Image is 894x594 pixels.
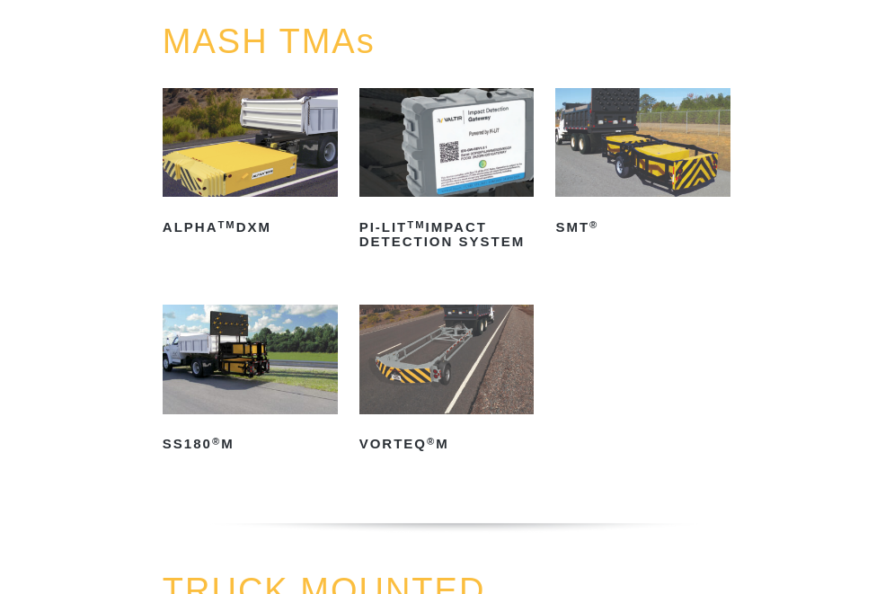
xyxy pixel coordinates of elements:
[163,430,338,459] h2: SS180 M
[163,305,338,458] a: SS180®M
[555,213,730,242] h2: SMT
[555,88,730,242] a: SMT®
[427,436,436,447] sup: ®
[407,219,425,230] sup: TM
[359,430,535,459] h2: VORTEQ M
[589,219,598,230] sup: ®
[359,213,535,256] h2: PI-LIT Impact Detection System
[212,436,221,447] sup: ®
[218,219,236,230] sup: TM
[163,88,338,242] a: ALPHATMDXM
[359,88,535,257] a: PI-LITTMImpact Detection System
[163,213,338,242] h2: ALPHA DXM
[359,305,535,458] a: VORTEQ®M
[163,22,376,60] a: MASH TMAs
